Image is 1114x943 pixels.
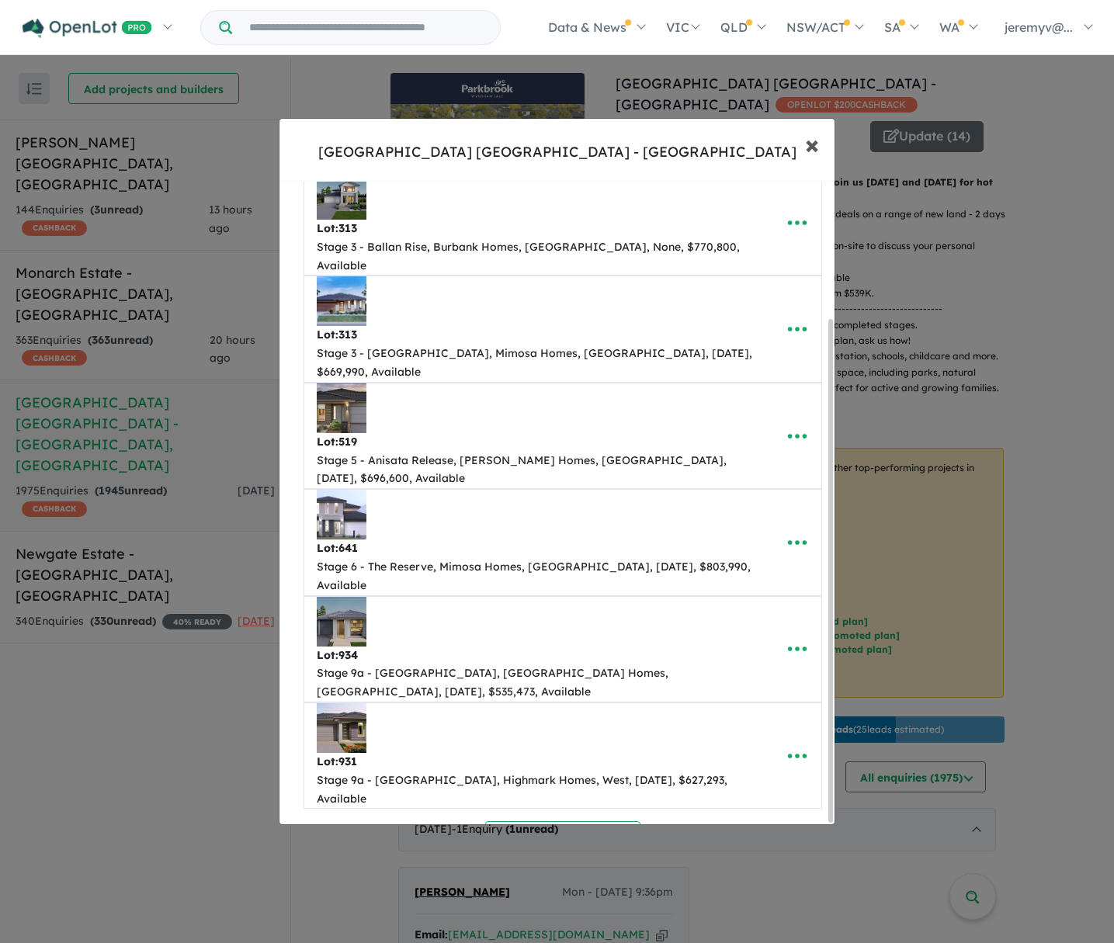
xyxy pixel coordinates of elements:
span: 641 [338,541,358,555]
img: Parkbrook%20Wyndham%20Vale%20Estate%20-%20Manor%20Lakes%20-%20Lot%20641___1750312010.jpg [317,490,366,539]
span: × [805,127,819,161]
input: Try estate name, suburb, builder or developer [235,11,497,44]
b: Lot: [317,328,357,341]
div: Stage 6 - The Reserve, Mimosa Homes, [GEOGRAPHIC_DATA], [DATE], $803,990, Available [317,558,762,595]
b: Lot: [317,221,357,235]
div: [GEOGRAPHIC_DATA] [GEOGRAPHIC_DATA] - [GEOGRAPHIC_DATA] [318,142,796,162]
b: Lot: [317,648,358,662]
img: Parkbrook%20Wyndham%20Vale%20Estate%20-%20Manor%20Lakes%20-%20Lot%20519___1750311394.jpg [317,383,366,433]
img: Parkbrook%20Wyndham%20Vale%20Estate%20-%20Manor%20Lakes%20-%20Lot%20313___1750310474.jpg [317,276,366,326]
b: Lot: [317,754,357,768]
b: Lot: [317,435,357,449]
b: Lot: [317,541,358,555]
img: Parkbrook%20Wyndham%20Vale%20Estate%20-%20Manor%20Lakes%20-%20Lot%20313___1724997196.jpg [317,170,366,220]
div: Stage 3 - [GEOGRAPHIC_DATA], Mimosa Homes, [GEOGRAPHIC_DATA], [DATE], $669,990, Available [317,345,762,382]
span: 519 [338,435,357,449]
div: Stage 9a - [GEOGRAPHIC_DATA], Highmark Homes, West, [DATE], $627,293, Available [317,771,762,809]
span: 313 [338,328,357,341]
span: jeremyv@... [1005,19,1073,35]
span: 934 [338,648,358,662]
img: Openlot PRO Logo White [23,19,152,38]
img: Parkbrook%20Wyndham%20Vale%20Estate%20-%20Manor%20Lakes%20-%20Lot%20931___1751969661_1.jpg [317,703,366,753]
div: Stage 3 - Ballan Rise, Burbank Homes, [GEOGRAPHIC_DATA], None, $770,800, Available [317,238,762,276]
div: Stage 5 - Anisata Release, [PERSON_NAME] Homes, [GEOGRAPHIC_DATA], [DATE], $696,600, Available [317,452,762,489]
span: 931 [338,754,357,768]
button: Create a new listing [485,821,640,855]
img: Parkbrook%20Wyndham%20Vale%20Estate%20-%20Manor%20Lakes%20-%20Lot%20934___1751969297.jpg [317,597,366,647]
div: Stage 9a - [GEOGRAPHIC_DATA], [GEOGRAPHIC_DATA] Homes, [GEOGRAPHIC_DATA], [DATE], $535,473, Avail... [317,664,762,702]
span: 313 [338,221,357,235]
